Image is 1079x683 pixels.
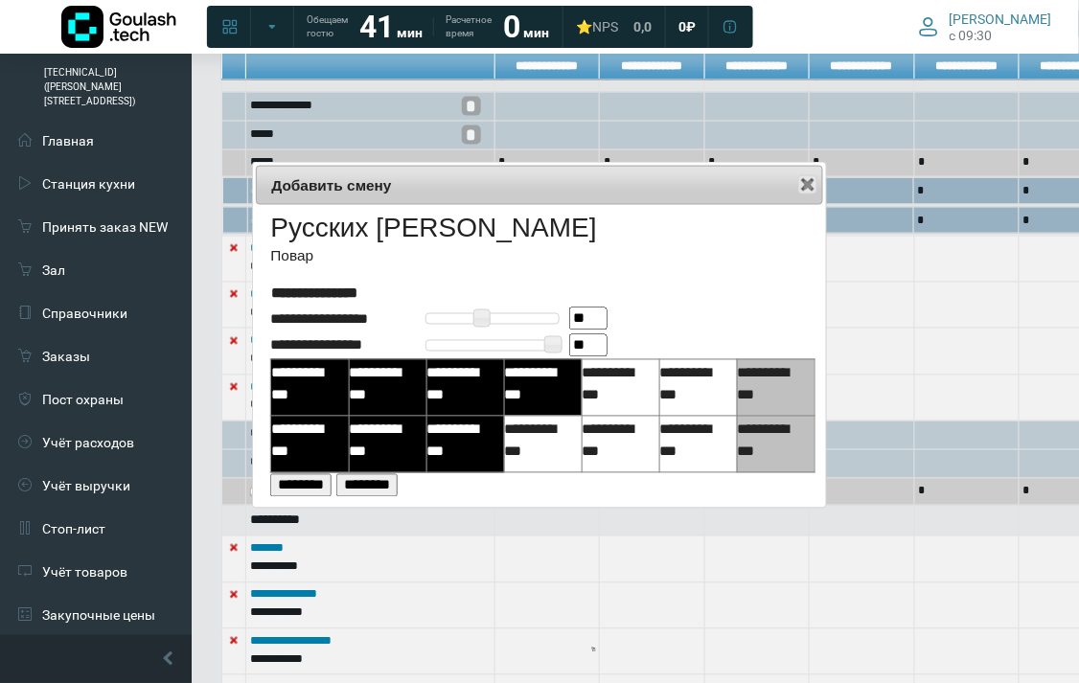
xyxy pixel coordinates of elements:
[270,212,596,244] h2: Русских [PERSON_NAME]
[633,18,652,35] span: 0,0
[271,174,753,196] span: Добавить смену
[592,19,618,34] span: NPS
[397,25,423,40] span: мин
[523,25,549,40] span: мин
[564,10,663,44] a: ⭐NPS 0,0
[576,18,618,35] div: ⭐
[907,7,1064,47] button: [PERSON_NAME] c 09:30
[61,6,176,48] img: Логотип компании Goulash.tech
[446,13,492,40] span: Расчетное время
[686,18,696,35] span: ₽
[950,28,993,43] span: c 09:30
[678,18,686,35] span: 0
[359,9,394,45] strong: 41
[270,244,596,266] p: Повар
[295,10,561,44] a: Обещаем гостю 41 мин Расчетное время 0 мин
[667,10,707,44] a: 0 ₽
[503,9,520,45] strong: 0
[798,175,817,194] button: Close
[250,483,265,498] img: print16.png
[307,13,348,40] span: Обещаем гостю
[950,11,1052,28] span: [PERSON_NAME]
